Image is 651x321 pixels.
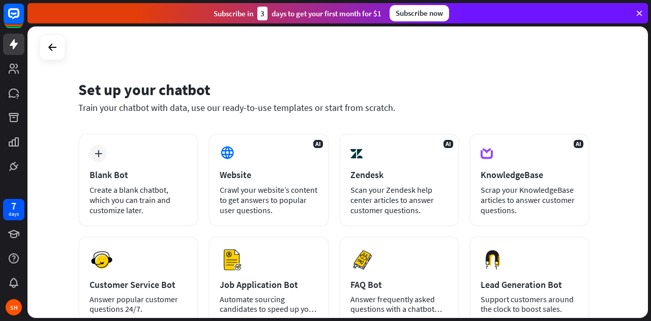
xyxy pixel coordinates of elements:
div: SH [6,299,22,315]
div: Subscribe in days to get your first month for $1 [214,7,381,20]
div: Subscribe now [390,5,449,21]
div: days [9,211,19,218]
div: 3 [257,7,268,20]
div: 7 [11,201,16,211]
a: 7 days [3,199,24,220]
